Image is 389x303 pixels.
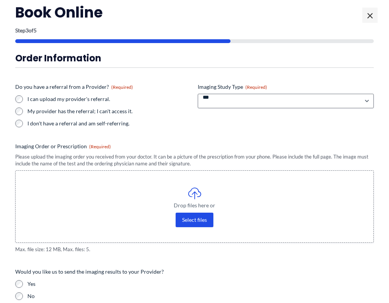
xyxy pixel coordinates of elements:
[198,83,374,91] label: Imaging Study Type
[89,144,111,149] span: (Required)
[15,246,374,253] span: Max. file size: 12 MB, Max. files: 5.
[15,268,164,276] legend: Would you like us to send the imaging results to your Provider?
[176,213,213,227] button: select files, imaging order or prescription(required)
[15,3,374,22] h2: Book Online
[26,27,29,34] span: 3
[15,143,374,150] label: Imaging Order or Prescription
[15,52,374,64] h3: Order Information
[27,107,192,115] label: My provider has the referral; I can't access it.
[31,203,358,208] span: Drop files here or
[27,292,374,300] label: No
[111,84,133,90] span: (Required)
[27,95,192,103] label: I can upload my provider's referral.
[27,120,192,127] label: I don't have a referral and am self-referring.
[362,8,378,23] span: ×
[27,280,374,288] label: Yes
[15,83,133,91] legend: Do you have a referral from a Provider?
[245,84,267,90] span: (Required)
[34,27,37,34] span: 5
[15,153,374,167] div: Please upload the imaging order you received from your doctor. It can be a picture of the prescri...
[15,28,374,33] p: Step of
